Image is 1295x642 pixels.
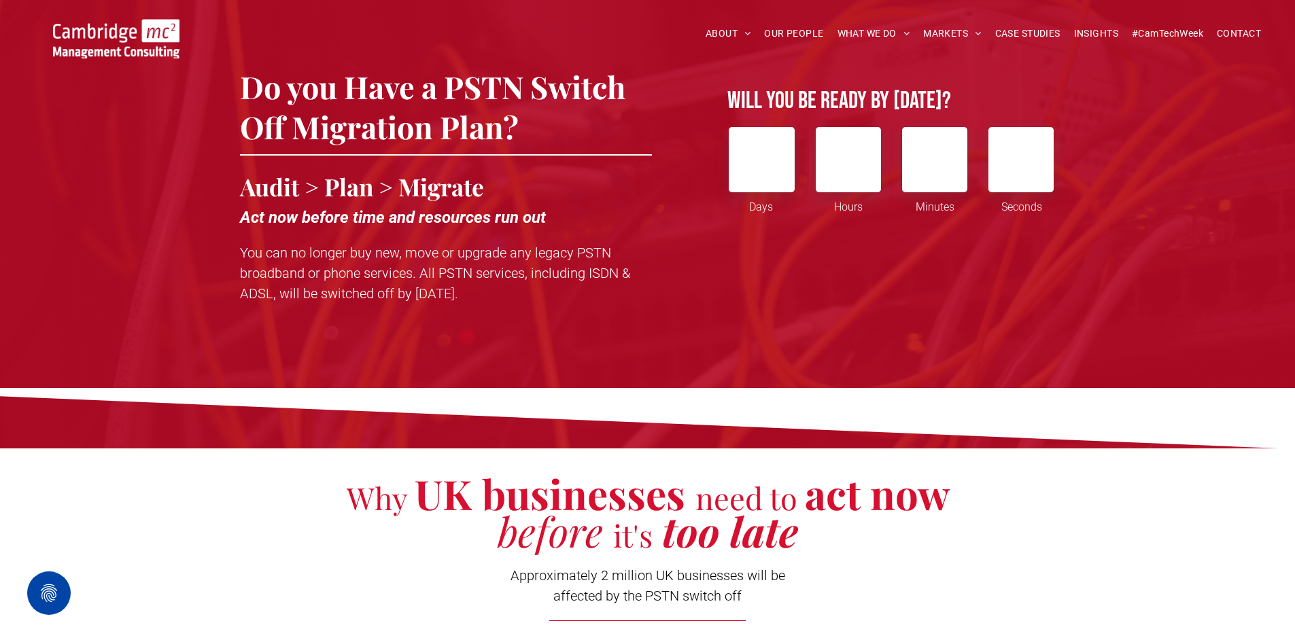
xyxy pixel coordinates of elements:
a: WHAT WE DO [831,23,917,44]
span: it's [613,514,653,555]
span: Will you be ready by [DATE]? [727,86,951,115]
span: need to [695,477,797,518]
a: OUR PEOPLE [757,23,830,44]
span: businesses [482,466,685,520]
a: Your Business Transformed | Cambridge Management Consulting [53,21,179,35]
span: UK [415,466,472,520]
span: before [498,503,603,558]
span: Approximately 2 million UK businesses will be affected by the PSTN switch off [511,567,785,604]
span: Why [347,477,407,518]
a: CONTACT [1210,23,1268,44]
span: Act now before time and resources run out [240,208,546,227]
span: act now [805,466,948,520]
span: Audit > Plan > Migrate [240,171,484,202]
span: Do you Have a PSTN Switch Off Migration Plan? [240,66,625,147]
span: You can no longer buy new, move or upgrade any legacy PSTN broadband or phone services. All PSTN ... [240,245,630,302]
a: INSIGHTS [1067,23,1125,44]
img: Cambridge MC Logo, digital transformation [53,19,179,58]
a: ABOUT [699,23,758,44]
span: too late [662,503,798,558]
div: Days [729,192,793,215]
div: Minutes [903,192,967,215]
div: Seconds [990,192,1054,215]
a: #CamTechWeek [1125,23,1210,44]
a: MARKETS [916,23,988,44]
a: CASE STUDIES [988,23,1067,44]
div: Hours [816,192,880,215]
